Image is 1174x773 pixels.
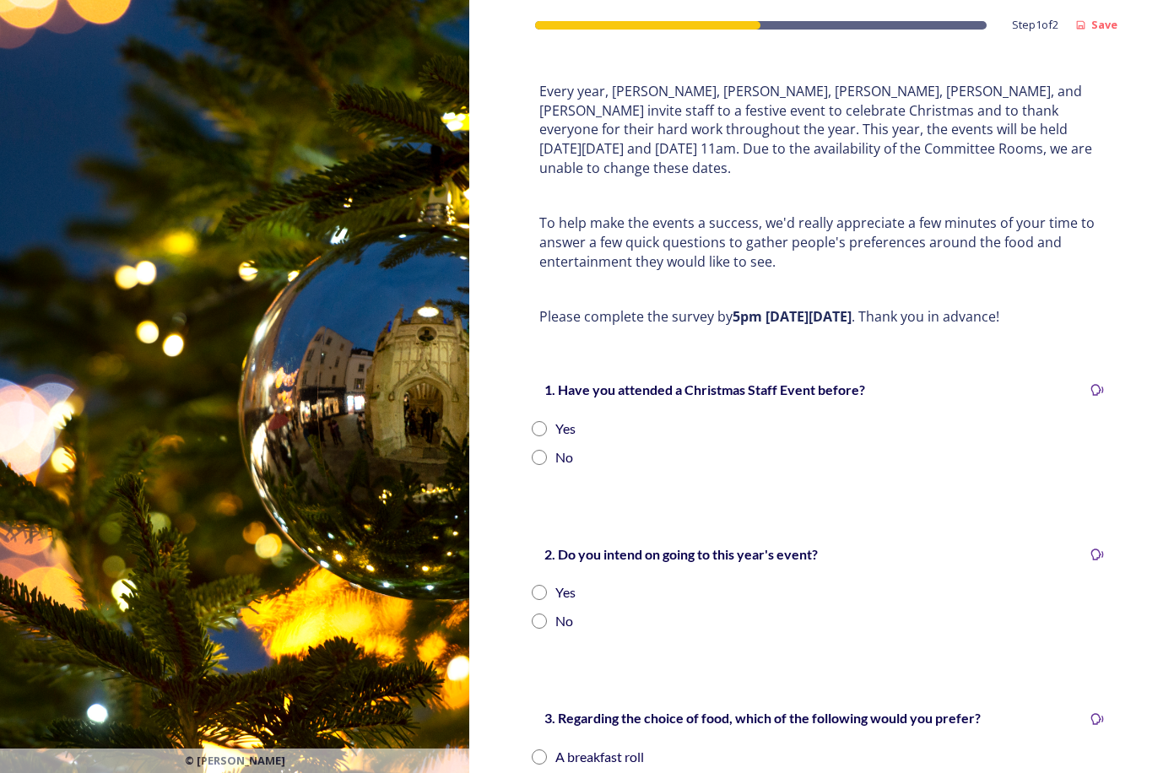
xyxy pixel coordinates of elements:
strong: 5pm [DATE][DATE] [733,307,852,326]
div: A breakfast roll [555,747,644,767]
strong: 3. Regarding the choice of food, which of the following would you prefer? [544,710,981,726]
p: To help make the events a success, we'd really appreciate a few minutes of your time to answer a ... [539,214,1105,271]
div: No [555,611,573,631]
strong: Save [1091,17,1117,32]
div: Yes [555,419,576,439]
strong: 1. Have you attended a Christmas Staff Event before? [544,381,865,397]
span: © [PERSON_NAME] [185,753,285,769]
div: No [555,447,573,468]
strong: 2. Do you intend on going to this year's event? [544,546,818,562]
span: Step 1 of 2 [1012,17,1058,33]
div: Yes [555,582,576,603]
p: Please complete the survey by . Thank you in advance! [539,307,1105,327]
p: Every year, [PERSON_NAME], [PERSON_NAME], [PERSON_NAME], [PERSON_NAME], and [PERSON_NAME] invite ... [539,82,1105,178]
